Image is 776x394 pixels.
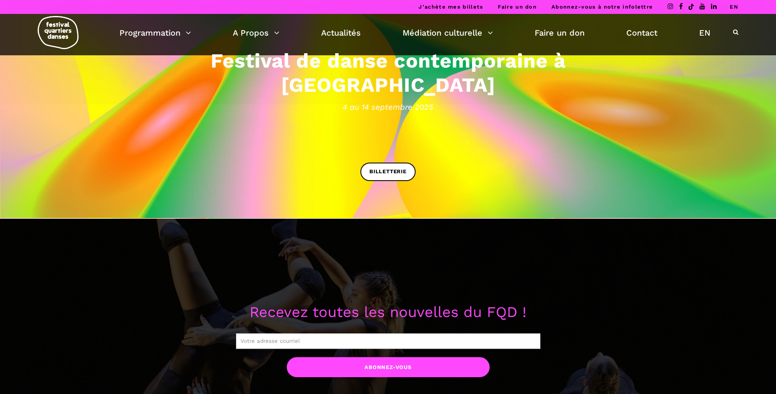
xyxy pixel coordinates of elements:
a: BILLETTERIE [360,163,416,181]
a: Faire un don [535,26,585,40]
input: Votre adresse courriel [236,333,540,349]
img: logo-fqd-med [38,16,79,49]
a: Programmation [119,26,191,40]
a: Médiation culturelle [403,26,493,40]
a: EN [730,4,738,10]
a: Actualités [321,26,361,40]
a: Abonnez-vous à notre infolettre [551,4,653,10]
span: BILLETTERIE [369,168,407,176]
input: Abonnez-vous [287,357,490,377]
h3: Festival de danse contemporaine à [GEOGRAPHIC_DATA] [135,49,642,97]
a: Faire un don [498,4,537,10]
a: EN [699,26,711,40]
a: A Propos [233,26,279,40]
p: Recevez toutes les nouvelles du FQD ! [135,301,642,324]
a: Contact [626,26,657,40]
a: J’achète mes billets [418,4,483,10]
span: 4 au 14 septembre 2025 [135,101,642,113]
